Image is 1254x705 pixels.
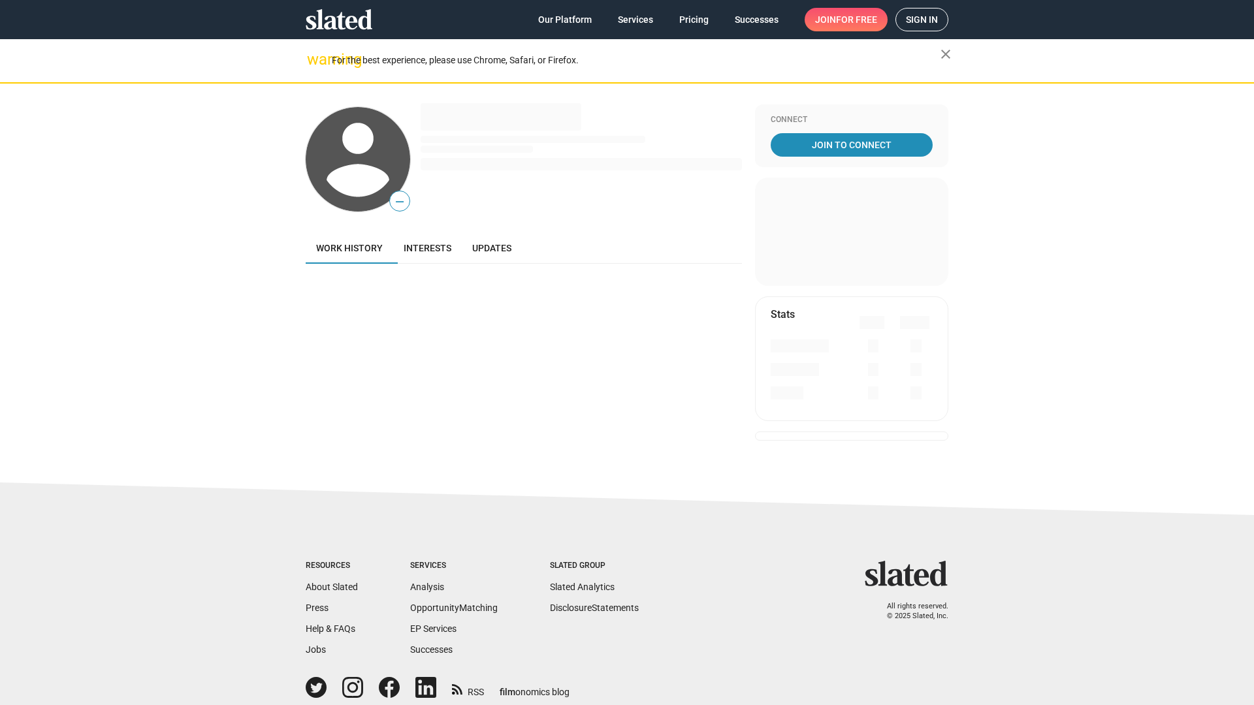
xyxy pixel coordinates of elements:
div: Slated Group [550,561,639,571]
a: Pricing [669,8,719,31]
a: Press [306,603,329,613]
span: Pricing [679,8,709,31]
div: Resources [306,561,358,571]
a: OpportunityMatching [410,603,498,613]
a: Interests [393,232,462,264]
div: For the best experience, please use Chrome, Safari, or Firefox. [332,52,940,69]
span: Successes [735,8,779,31]
a: Analysis [410,582,444,592]
a: Slated Analytics [550,582,615,592]
mat-icon: close [938,46,954,62]
mat-card-title: Stats [771,307,795,321]
a: DisclosureStatements [550,603,639,613]
span: Services [618,8,653,31]
span: Our Platform [538,8,592,31]
a: Joinfor free [805,8,888,31]
a: RSS [452,678,484,698]
a: Help & FAQs [306,623,355,634]
a: Join To Connect [771,133,933,157]
span: for free [836,8,877,31]
a: Successes [724,8,789,31]
a: EP Services [410,623,457,634]
a: Services [607,8,664,31]
a: Our Platform [528,8,602,31]
span: — [390,193,410,210]
a: Updates [462,232,522,264]
mat-icon: warning [307,52,323,67]
a: Work history [306,232,393,264]
a: Jobs [306,644,326,655]
div: Connect [771,115,933,125]
div: Services [410,561,498,571]
a: About Slated [306,582,358,592]
span: Join [815,8,877,31]
a: filmonomics blog [500,676,570,698]
span: Updates [472,243,511,253]
span: Join To Connect [773,133,930,157]
p: All rights reserved. © 2025 Slated, Inc. [873,602,948,621]
a: Sign in [895,8,948,31]
a: Successes [410,644,453,655]
span: Sign in [906,8,938,31]
span: Work history [316,243,383,253]
span: film [500,687,515,697]
span: Interests [404,243,451,253]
